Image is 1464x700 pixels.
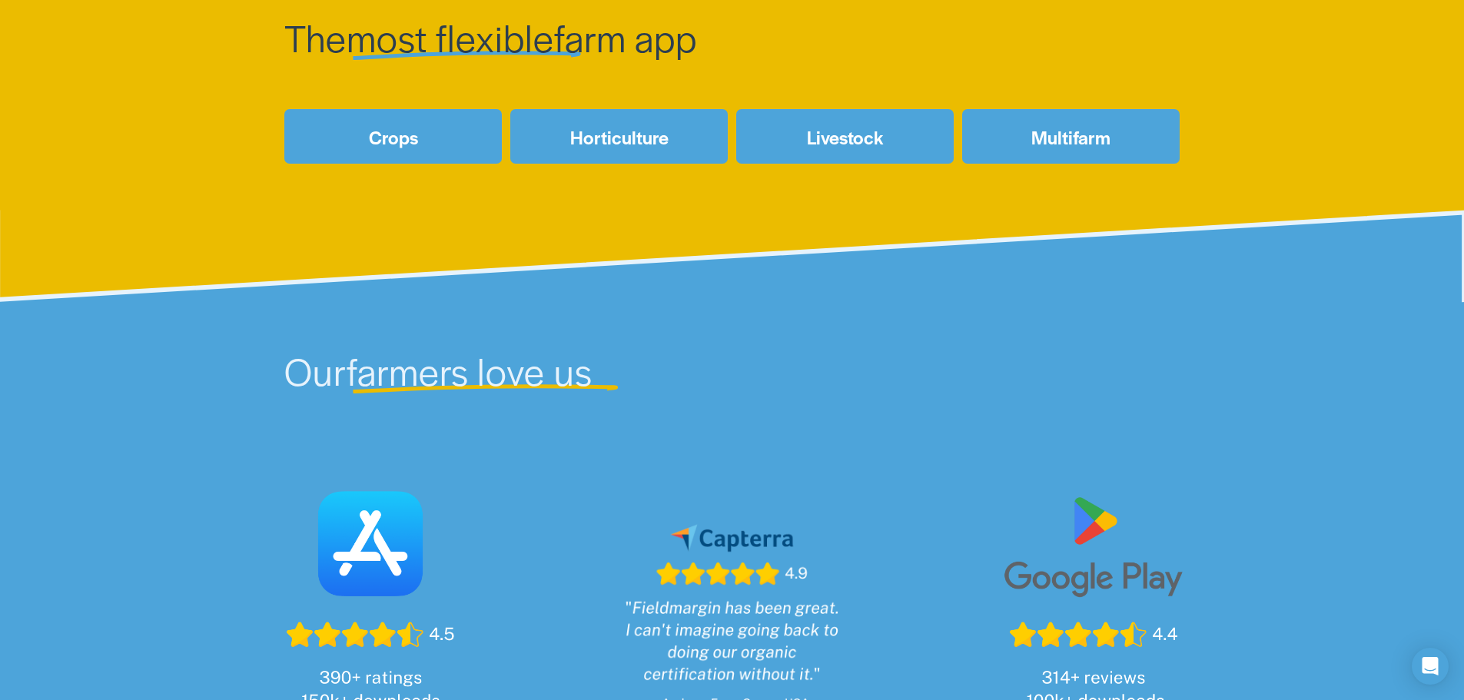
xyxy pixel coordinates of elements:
[347,11,553,63] span: most flexible
[1412,648,1449,685] div: Open Intercom Messenger
[510,109,728,164] a: Horticulture
[736,109,954,164] a: Livestock
[284,109,502,164] a: Crops
[284,11,347,63] span: The
[554,11,697,63] span: farm app
[284,344,347,396] span: Our
[347,344,592,396] span: farmers love us
[962,109,1180,164] a: Multifarm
